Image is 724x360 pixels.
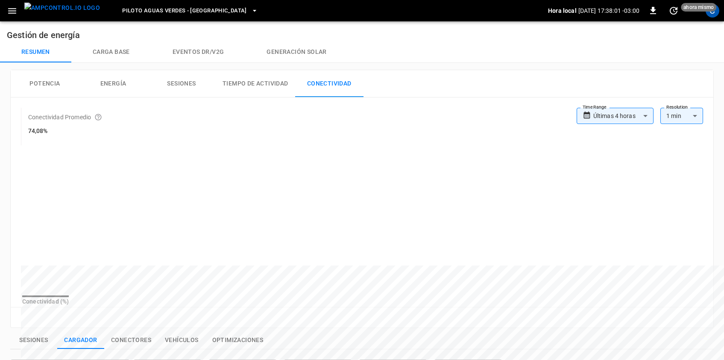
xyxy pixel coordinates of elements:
div: Últimas 4 horas [593,108,654,124]
p: Conectividad Promedio [28,113,91,121]
button: Eventos DR/V2G [151,42,246,62]
span: Piloto Aguas Verdes - [GEOGRAPHIC_DATA] [122,6,247,16]
button: show latest sessions [10,331,57,349]
button: Sesiones [147,70,216,97]
h6: 74,08% [28,127,102,136]
button: Energía [79,70,147,97]
button: Piloto Aguas Verdes - [GEOGRAPHIC_DATA] [119,3,261,19]
label: Resolution [666,104,688,111]
button: set refresh interval [667,4,680,18]
label: Time Range [583,104,607,111]
button: show latest connectors [104,331,158,349]
div: 1 min [660,108,703,124]
button: Generación solar [245,42,348,62]
span: ahora mismo [681,3,716,12]
button: Carga base [71,42,151,62]
img: ampcontrol.io logo [24,3,100,13]
button: show latest vehicles [158,331,205,349]
button: Tiempo de Actividad [216,70,295,97]
button: Conectividad [295,70,363,97]
p: Hora local [548,6,577,15]
p: [DATE] 17:38:01 -03:00 [578,6,639,15]
button: show latest charge points [57,331,104,349]
button: show latest optimizations [205,331,270,349]
button: Potencia [11,70,79,97]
